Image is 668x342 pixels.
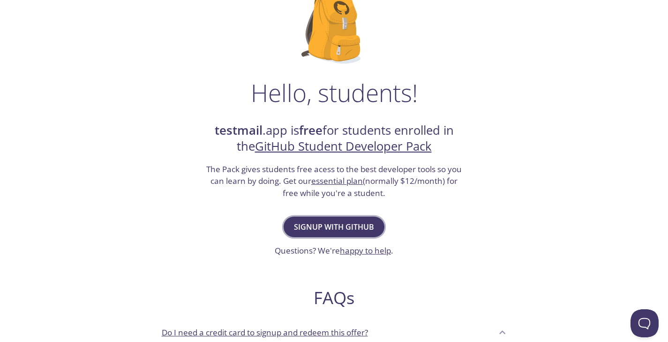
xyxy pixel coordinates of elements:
[275,245,393,257] h3: Questions? We're .
[311,175,363,186] a: essential plan
[205,163,463,199] h3: The Pack gives students free acess to the best developer tools so you can learn by doing. Get our...
[162,327,368,339] p: Do I need a credit card to signup and redeem this offer?
[251,79,418,107] h1: Hello, students!
[294,220,374,233] span: Signup with GitHub
[154,287,514,308] h2: FAQs
[299,122,323,138] strong: free
[340,245,391,256] a: happy to help
[284,217,384,237] button: Signup with GitHub
[255,138,432,154] a: GitHub Student Developer Pack
[215,122,263,138] strong: testmail
[205,123,463,155] h2: .app is for students enrolled in the
[630,309,659,337] iframe: Help Scout Beacon - Open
